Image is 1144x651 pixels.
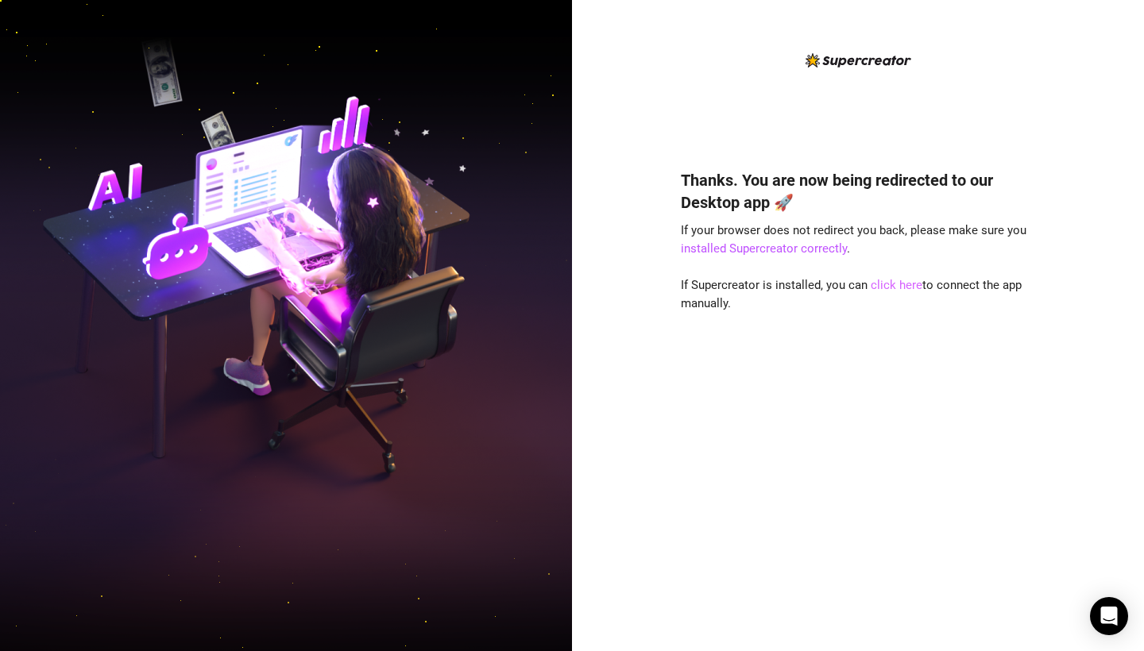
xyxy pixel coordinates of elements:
a: installed Supercreator correctly [681,241,847,256]
img: logo-BBDzfeDw.svg [806,53,911,67]
div: Open Intercom Messenger [1090,597,1128,635]
a: click here [871,278,922,292]
h4: Thanks. You are now being redirected to our Desktop app 🚀 [681,169,1035,214]
span: If Supercreator is installed, you can to connect the app manually. [681,278,1022,311]
span: If your browser does not redirect you back, please make sure you . [681,223,1026,256]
